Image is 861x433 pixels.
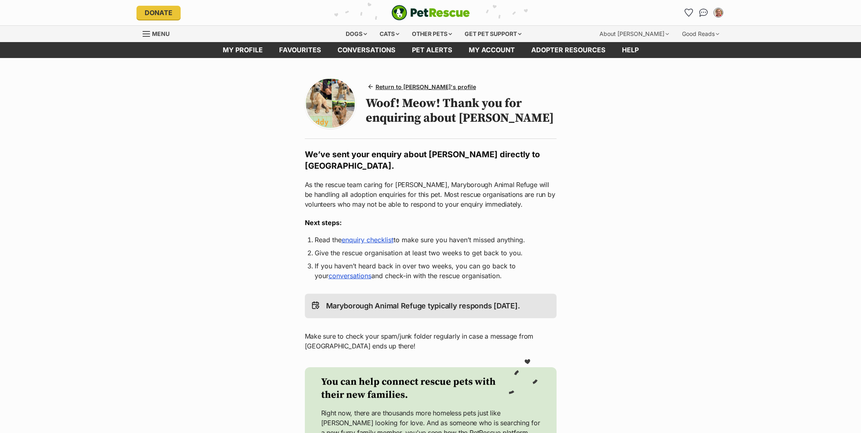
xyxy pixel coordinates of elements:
p: Make sure to check your spam/junk folder regularly in case a message from [GEOGRAPHIC_DATA] ends ... [305,331,557,351]
div: Good Reads [676,26,725,42]
div: Cats [374,26,405,42]
h1: Woof! Meow! Thank you for enquiring about [PERSON_NAME] [366,96,557,125]
img: chat-41dd97257d64d25036548639549fe6c8038ab92f7586957e7f3b1b290dea8141.svg [699,9,708,17]
div: Dogs [340,26,373,42]
li: Read the to make sure you haven’t missed anything. [315,235,547,245]
a: conversations [329,272,371,280]
a: Donate [136,6,181,20]
a: Conversations [697,6,710,19]
div: About [PERSON_NAME] [594,26,675,42]
ul: Account quick links [682,6,725,19]
div: Other pets [406,26,458,42]
span: Menu [152,30,170,37]
li: If you haven’t heard back in over two weeks, you can go back to your and check-in with the rescue... [315,261,547,281]
a: PetRescue [391,5,470,20]
img: logo-e224e6f780fb5917bec1dbf3a21bbac754714ae5b6737aabdf751b685950b380.svg [391,5,470,20]
a: conversations [329,42,404,58]
p: As the rescue team caring for [PERSON_NAME], Maryborough Animal Refuge will be handling all adopt... [305,180,557,209]
a: Adopter resources [523,42,614,58]
h2: You can help connect rescue pets with their new families. [321,375,508,402]
a: Menu [143,26,175,40]
button: My account [712,6,725,19]
img: Georgia Craven profile pic [714,9,722,17]
a: Favourites [271,42,329,58]
h3: Next steps: [305,218,557,228]
a: Help [614,42,647,58]
a: enquiry checklist [342,236,394,244]
a: Favourites [682,6,696,19]
div: Get pet support [459,26,527,42]
span: Return to [PERSON_NAME]'s profile [376,83,476,91]
a: Pet alerts [404,42,461,58]
img: Photo of Buddy [306,78,355,128]
a: My profile [215,42,271,58]
h2: We’ve sent your enquiry about [PERSON_NAME] directly to [GEOGRAPHIC_DATA]. [305,149,557,172]
li: Give the rescue organisation at least two weeks to get back to you. [315,248,547,258]
a: Return to [PERSON_NAME]'s profile [366,81,479,93]
a: My account [461,42,523,58]
p: Maryborough Animal Refuge typically responds [DATE]. [326,300,520,312]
